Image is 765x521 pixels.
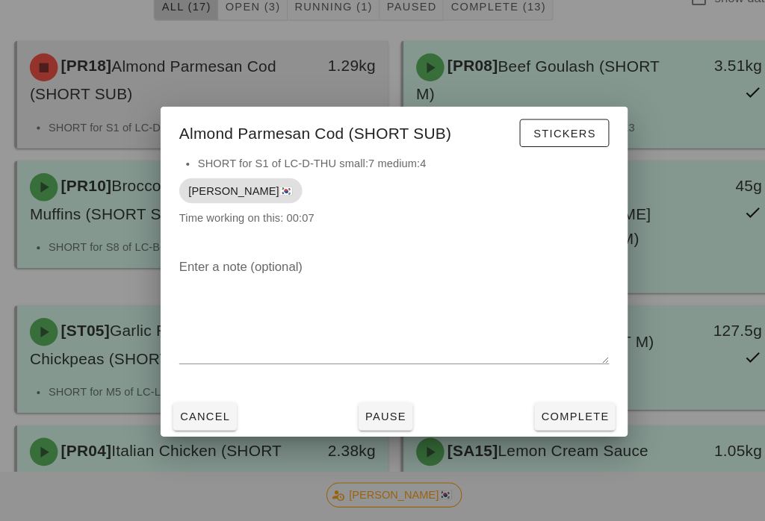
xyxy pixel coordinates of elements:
div: Time working on this: 00:07 [158,149,607,232]
button: Stickers [503,114,589,141]
button: Pause [348,386,400,413]
button: Complete [517,386,595,413]
span: Stickers [515,122,576,134]
span: [PERSON_NAME]🇰🇷 [185,171,285,195]
span: Pause [354,393,394,405]
button: Cancel [170,386,232,413]
span: Complete [523,393,589,405]
div: Almond Parmesan Cod (SHORT SUB) [158,102,607,149]
span: Cancel [176,393,226,405]
li: SHORT for S1 of LC-D-THU small:7 medium:4 [194,149,589,165]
